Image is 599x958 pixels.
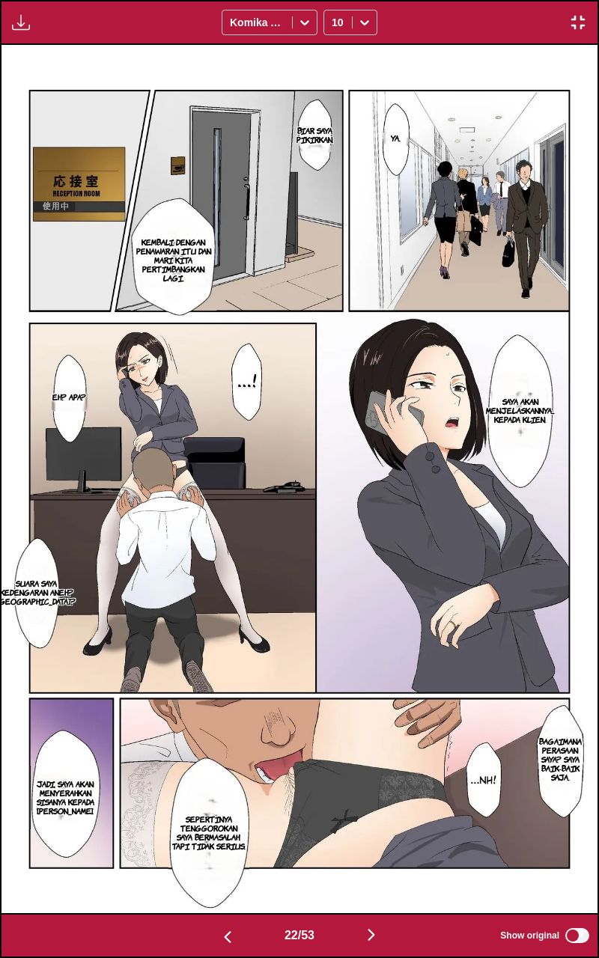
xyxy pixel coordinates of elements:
p: JADI, SAYA AKAN MENYERAHKAN SISANYA KEPADA [PERSON_NAME]. [29,776,102,818]
span: 22 / 53 [285,929,314,942]
img: Next page [362,926,380,944]
p: BIAR SAYA PIKIRKAN. [294,123,336,147]
img: Download translated images [12,13,30,31]
p: YA. [388,130,404,145]
img: Previous page [219,928,237,946]
img: Manga Panel [1,45,598,913]
p: SAYA AKAN MENJELASKANNYA... KEPADA KLIEN. [483,394,558,427]
p: SEPERTINYA TENGGOROKAN SAYA BERMASALAH. TAPI TIDAK SERIUS. [168,811,249,853]
p: KEMBALI DENGAN PENAWARAN ITU DAN MARI KITA PERTIMBANGKAN LAGI. [131,234,216,285]
p: BAGAIMANA PERASAAN SAYA? SAYA BAIK-BAIK SAJA. [536,733,585,784]
span: Show original [500,930,559,941]
input: Show original [565,928,589,943]
p: EH? APA? [49,389,89,404]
